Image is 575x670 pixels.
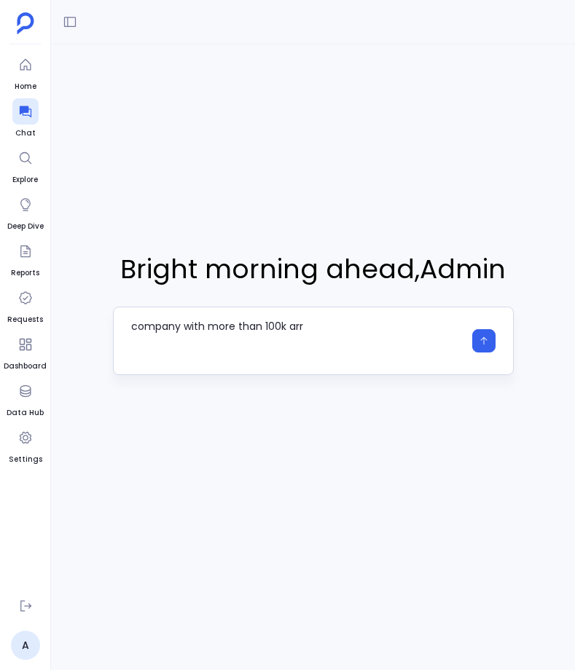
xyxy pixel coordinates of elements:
[17,12,34,34] img: petavue logo
[9,425,42,465] a: Settings
[4,331,47,372] a: Dashboard
[9,454,42,465] span: Settings
[12,127,39,139] span: Chat
[12,145,39,186] a: Explore
[11,631,40,660] a: A
[7,378,44,419] a: Data Hub
[7,285,43,326] a: Requests
[12,52,39,92] a: Home
[12,81,39,92] span: Home
[7,314,43,326] span: Requests
[4,360,47,372] span: Dashboard
[11,267,39,279] span: Reports
[11,238,39,279] a: Reports
[12,174,39,186] span: Explore
[7,407,44,419] span: Data Hub
[113,250,514,289] span: Bright morning ahead , Admin
[131,319,463,363] textarea: company with more than 100k arr
[7,221,44,232] span: Deep Dive
[12,98,39,139] a: Chat
[7,192,44,232] a: Deep Dive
